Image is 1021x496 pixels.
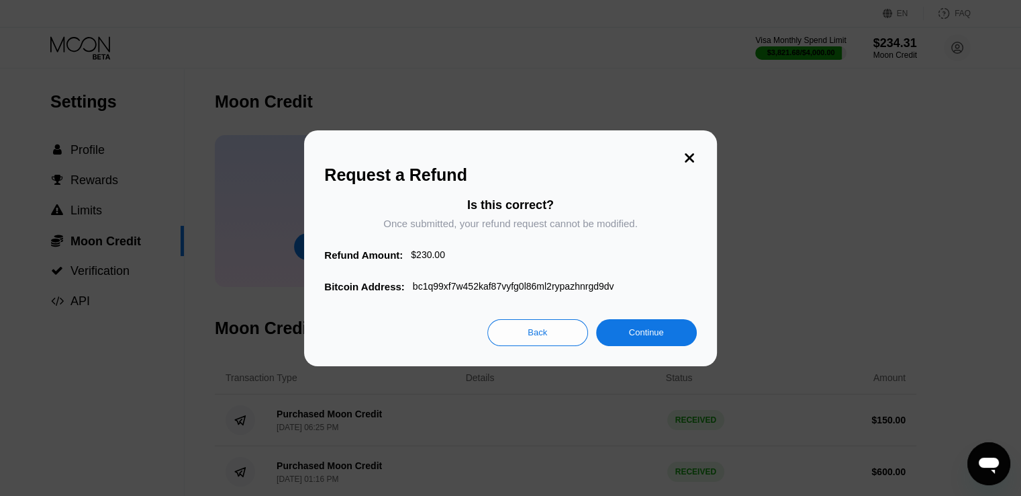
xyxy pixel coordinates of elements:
[324,281,404,292] div: Bitcoin Address:
[383,218,638,229] div: Once submitted, your refund request cannot be modified.
[324,249,403,261] div: Refund Amount:
[487,319,588,346] div: Back
[596,319,697,346] div: Continue
[413,281,614,292] div: bc1q99xf7w452kaf87vyfg0l86ml2rypazhnrgd9dv
[967,442,1010,485] iframe: Button to launch messaging window, conversation in progress
[411,249,445,260] div: $ 230.00
[324,165,696,185] div: Request a Refund
[528,327,547,338] div: Back
[467,198,554,212] div: Is this correct?
[629,327,664,338] div: Continue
